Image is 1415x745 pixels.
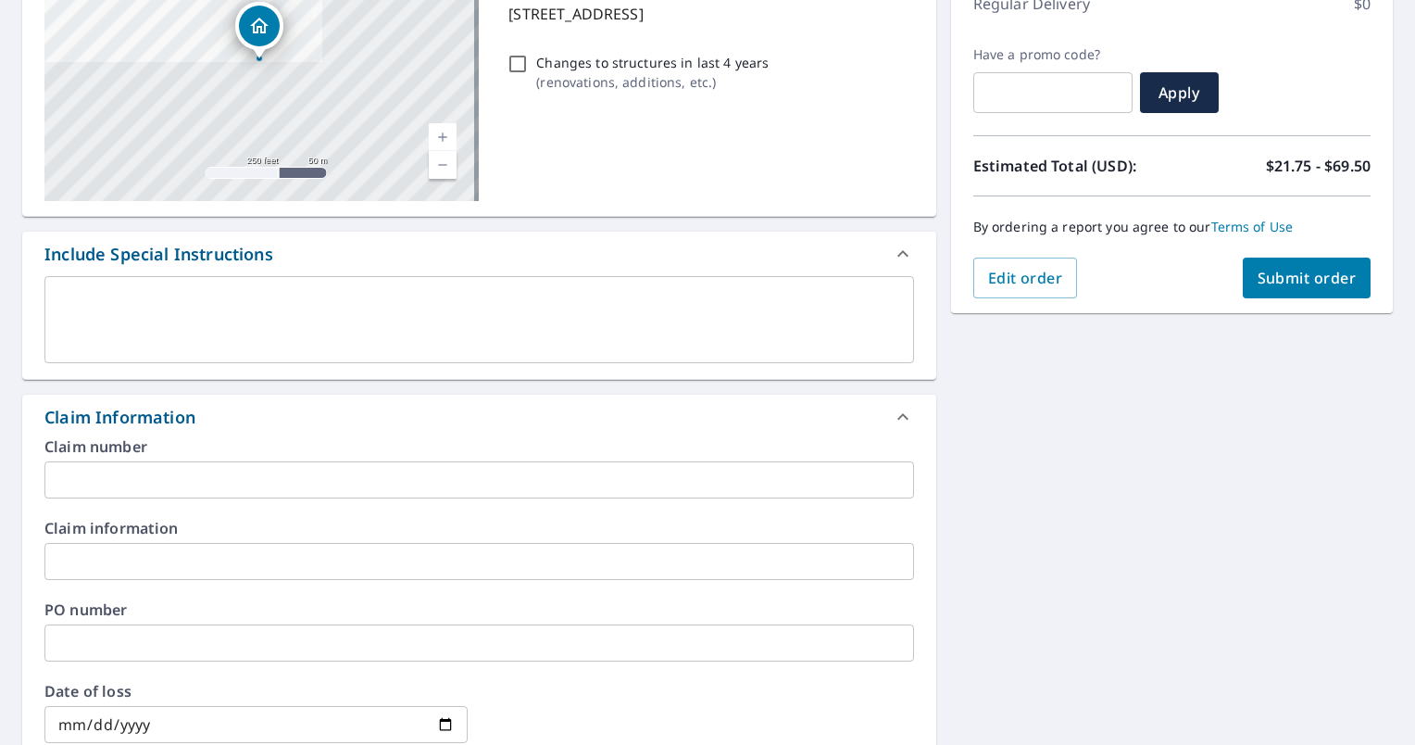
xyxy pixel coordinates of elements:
a: Terms of Use [1211,218,1294,235]
a: Current Level 17, Zoom Out [429,151,457,179]
label: Have a promo code? [973,46,1133,63]
p: [STREET_ADDRESS] [508,3,906,25]
p: ( renovations, additions, etc. ) [536,72,769,92]
label: Date of loss [44,684,468,699]
span: Edit order [988,268,1063,288]
a: Current Level 17, Zoom In [429,123,457,151]
div: Include Special Instructions [22,232,936,276]
button: Edit order [973,258,1078,298]
div: Include Special Instructions [44,242,273,267]
p: $21.75 - $69.50 [1266,155,1371,177]
div: Claim Information [44,405,195,430]
button: Apply [1140,72,1219,113]
div: Dropped pin, building 1, Residential property, 7791 Mission Ave Canyon, TX 79015 [235,2,283,59]
p: Changes to structures in last 4 years [536,53,769,72]
span: Submit order [1258,268,1357,288]
label: Claim information [44,521,914,536]
p: Estimated Total (USD): [973,155,1172,177]
div: Claim Information [22,395,936,439]
span: Apply [1155,82,1204,103]
p: By ordering a report you agree to our [973,219,1371,235]
label: PO number [44,602,914,617]
button: Submit order [1243,258,1371,298]
label: Claim number [44,439,914,454]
